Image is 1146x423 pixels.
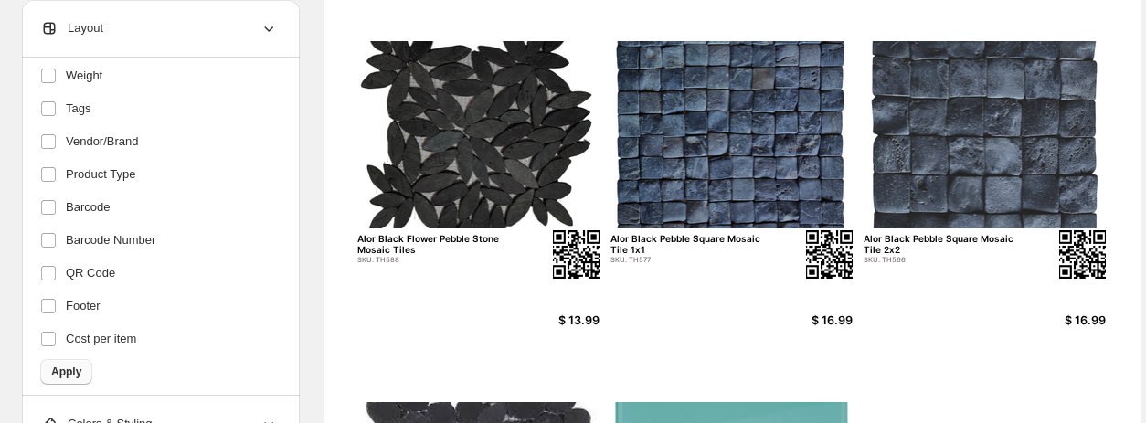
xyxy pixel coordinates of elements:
[66,297,101,315] span: Footer
[513,313,599,327] div: $ 13.99
[1059,230,1106,279] img: qrcode
[40,19,103,37] span: Layout
[66,198,110,217] span: Barcode
[864,256,1031,264] div: SKU: TH566
[66,67,102,85] span: Weight
[51,365,81,379] span: Apply
[66,330,136,348] span: Cost per item
[357,41,599,228] img: primaryImage
[357,256,525,264] div: SKU: TH588
[66,231,155,249] span: Barcode Number
[610,41,852,228] img: primaryImage
[864,41,1105,228] img: primaryImage
[40,359,92,385] button: Apply
[610,256,778,264] div: SKU: TH577
[610,233,778,255] div: Alor Black Pebble Square Mosaic Tile 1x1
[66,132,139,151] span: Vendor/Brand
[553,230,600,279] img: qrcode
[66,264,115,282] span: QR Code
[357,233,525,255] div: Alor Black Flower Pebble Stone Mosaic Tiles
[66,165,135,184] span: Product Type
[766,313,852,327] div: $ 16.99
[806,230,853,279] img: qrcode
[1019,313,1105,327] div: $ 16.99
[66,100,90,118] span: Tags
[864,233,1031,255] div: Alor Black Pebble Square Mosaic Tile 2x2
